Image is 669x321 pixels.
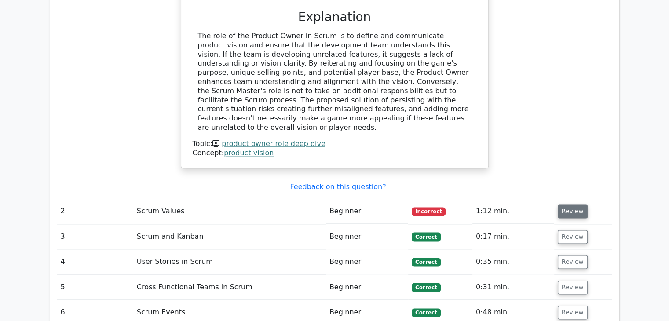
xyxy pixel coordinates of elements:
td: 1:12 min. [472,199,554,224]
h3: Explanation [198,10,472,25]
td: Scrum and Kanban [133,224,326,249]
div: Topic: [193,139,477,149]
div: The role of the Product Owner in Scrum is to define and communicate product vision and ensure tha... [198,32,472,132]
td: 4 [57,249,133,274]
td: User Stories in Scrum [133,249,326,274]
td: Beginner [326,249,408,274]
button: Review [558,281,588,294]
button: Review [558,204,588,218]
button: Review [558,255,588,269]
td: 3 [57,224,133,249]
td: Beginner [326,275,408,300]
div: Concept: [193,149,477,158]
a: product vision [224,149,274,157]
button: Review [558,230,588,244]
td: 0:31 min. [472,275,554,300]
td: 2 [57,199,133,224]
span: Correct [412,258,440,266]
a: product owner role deep dive [222,139,325,148]
td: Beginner [326,199,408,224]
span: Correct [412,308,440,317]
td: 5 [57,275,133,300]
span: Incorrect [412,207,446,216]
td: Beginner [326,224,408,249]
span: Correct [412,232,440,241]
td: Scrum Values [133,199,326,224]
a: Feedback on this question? [290,182,386,191]
span: Correct [412,283,440,292]
td: 0:35 min. [472,249,554,274]
td: Cross Functional Teams in Scrum [133,275,326,300]
button: Review [558,306,588,319]
td: 0:17 min. [472,224,554,249]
